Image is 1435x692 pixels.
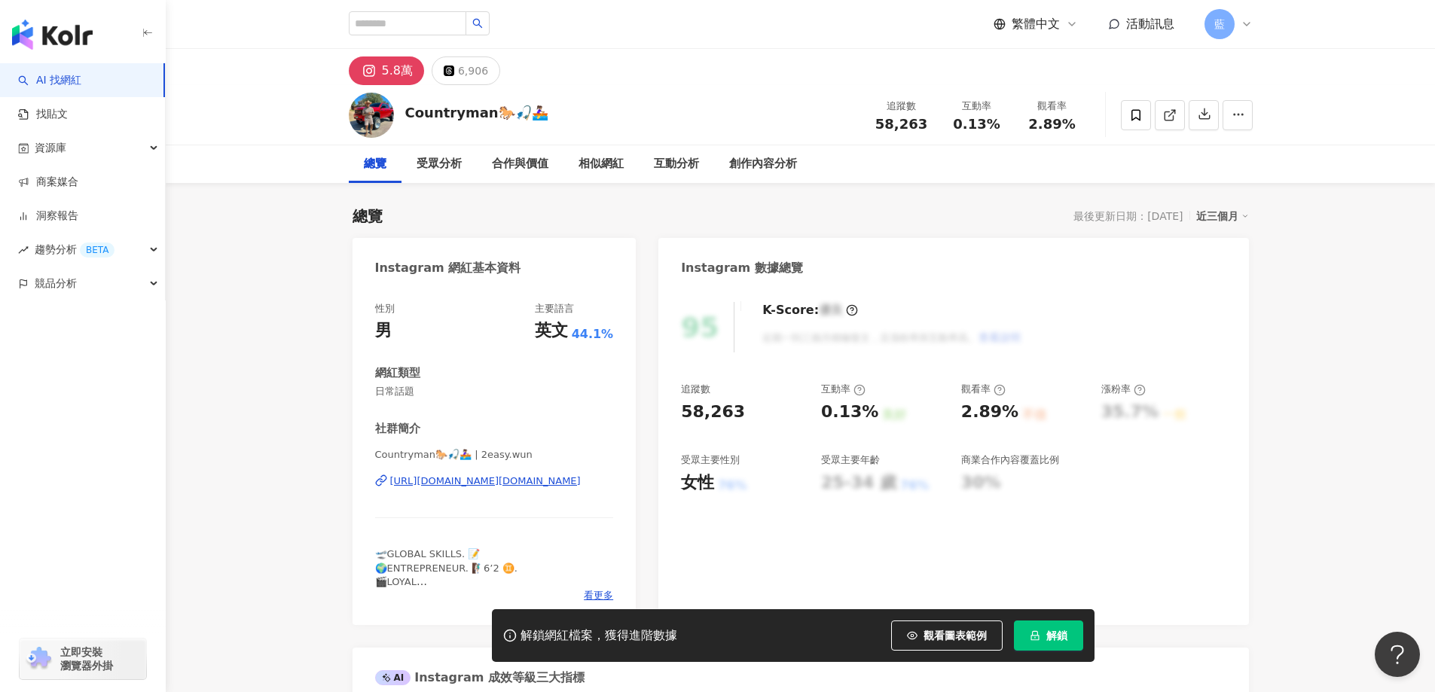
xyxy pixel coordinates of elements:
[375,385,614,398] span: 日常話題
[961,453,1059,467] div: 商業合作內容覆蓋比例
[681,401,745,424] div: 58,263
[891,620,1003,651] button: 觀看圖表範例
[821,401,878,424] div: 0.13%
[1214,16,1225,32] span: 藍
[18,107,68,122] a: 找貼文
[375,421,420,437] div: 社群簡介
[35,233,114,267] span: 趨勢分析
[681,260,803,276] div: Instagram 數據總覽
[1030,630,1040,641] span: lock
[953,117,1000,132] span: 0.13%
[492,155,548,173] div: 合作與價值
[535,319,568,343] div: 英文
[375,669,585,686] div: Instagram 成效等級三大指標
[472,18,483,29] span: search
[353,206,383,227] div: 總覽
[458,60,488,81] div: 6,906
[572,326,614,343] span: 44.1%
[681,383,710,396] div: 追蹤數
[364,155,386,173] div: 總覽
[521,628,677,644] div: 解鎖網紅檔案，獲得進階數據
[12,20,93,50] img: logo
[375,474,614,488] a: [URL][DOMAIN_NAME][DOMAIN_NAME]
[375,302,395,316] div: 性別
[1012,16,1060,32] span: 繁體中文
[579,155,624,173] div: 相似網紅
[1028,117,1075,132] span: 2.89%
[1024,99,1081,114] div: 觀看率
[375,548,521,601] span: 🛫GLOBAL SKILLS. 📝 🌍ENTREPRENEUR. 🧗🏽‍♂️6’2 ♊️. 🎬LOYAL 🛠JACK OF ALL TRADES 🥇. 🏌🏽
[18,175,78,190] a: 商案媒合
[535,302,574,316] div: 主要語言
[375,260,521,276] div: Instagram 網紅基本資料
[349,56,424,85] button: 5.8萬
[875,116,927,132] span: 58,263
[961,401,1018,424] div: 2.89%
[80,242,114,258] div: BETA
[24,647,53,671] img: chrome extension
[349,93,394,138] img: KOL Avatar
[1046,630,1067,642] span: 解鎖
[382,60,413,81] div: 5.8萬
[390,474,581,488] div: [URL][DOMAIN_NAME][DOMAIN_NAME]
[375,319,392,343] div: 男
[924,630,987,642] span: 觀看圖表範例
[873,99,930,114] div: 追蹤數
[1101,383,1146,396] div: 漲粉率
[18,245,29,255] span: rise
[1014,620,1083,651] button: 解鎖
[1196,206,1249,226] div: 近三個月
[375,670,411,685] div: AI
[18,73,81,88] a: searchAI 找網紅
[375,365,420,381] div: 網紅類型
[1126,17,1174,31] span: 活動訊息
[729,155,797,173] div: 創作內容分析
[961,383,1006,396] div: 觀看率
[762,302,858,319] div: K-Score :
[20,639,146,679] a: chrome extension立即安裝 瀏覽器外掛
[35,131,66,165] span: 資源庫
[821,383,866,396] div: 互動率
[35,267,77,300] span: 競品分析
[60,645,113,672] span: 立即安裝 瀏覽器外掛
[432,56,500,85] button: 6,906
[654,155,699,173] div: 互動分析
[681,453,740,467] div: 受眾主要性別
[417,155,462,173] div: 受眾分析
[18,209,78,224] a: 洞察報告
[681,471,714,495] div: 女性
[584,589,613,602] span: 看更多
[948,99,1006,114] div: 互動率
[405,103,548,122] div: Countryman🐎🎣🚣🏽‍♀️
[375,448,614,462] span: Countryman🐎🎣🚣🏽‍♀️ | 2easy.wun
[1073,210,1183,222] div: 最後更新日期：[DATE]
[821,453,880,467] div: 受眾主要年齡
